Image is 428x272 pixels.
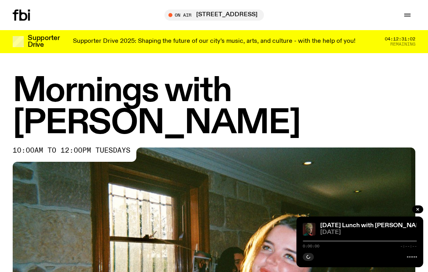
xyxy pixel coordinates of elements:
[303,244,319,248] span: 0:00:00
[400,244,417,248] span: -:--:--
[320,230,417,236] span: [DATE]
[385,37,415,41] span: 04:12:31:02
[13,147,130,154] span: 10:00am to 12:00pm tuesdays
[73,38,355,45] p: Supporter Drive 2025: Shaping the future of our city’s music, arts, and culture - with the help o...
[303,223,315,236] img: Junipo
[390,42,415,46] span: Remaining
[28,35,59,48] h3: Supporter Drive
[13,75,415,140] h1: Mornings with [PERSON_NAME]
[164,10,264,21] button: On Air[STREET_ADDRESS]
